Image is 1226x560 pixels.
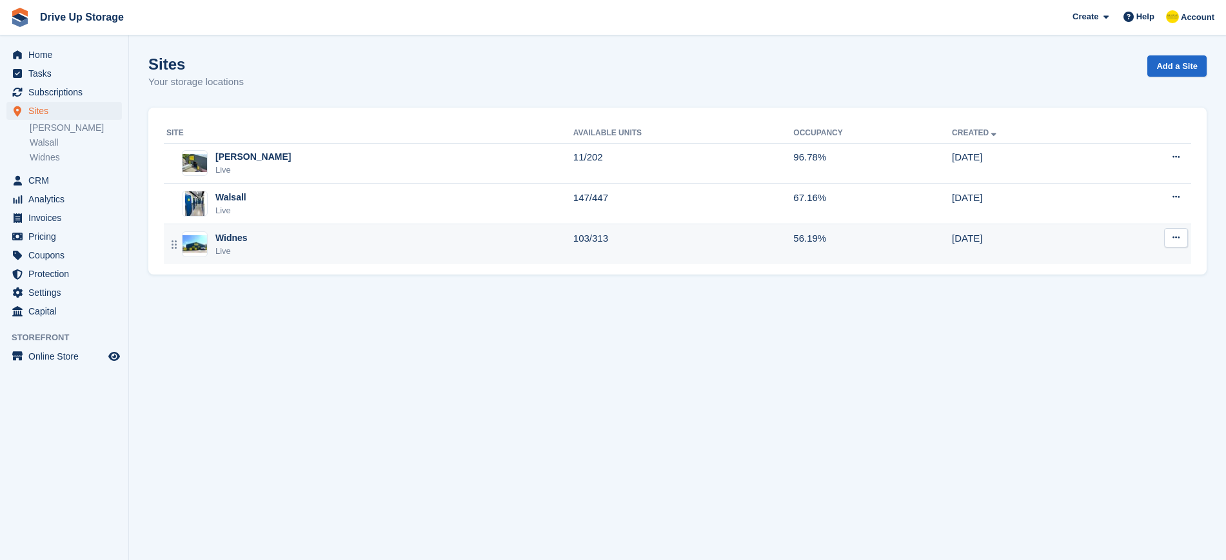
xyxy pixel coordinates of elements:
a: Add a Site [1147,55,1207,77]
img: Image of Stroud site [183,154,207,173]
a: menu [6,83,122,101]
img: Image of Widnes site [183,235,207,253]
td: [DATE] [952,184,1103,224]
a: menu [6,46,122,64]
td: [DATE] [952,224,1103,264]
a: menu [6,246,122,264]
a: menu [6,227,122,246]
span: Storefront [12,331,128,344]
a: Created [952,128,999,137]
img: Crispin Vitoria [1166,10,1179,23]
a: menu [6,209,122,227]
span: Create [1073,10,1098,23]
td: 96.78% [793,143,952,184]
td: [DATE] [952,143,1103,184]
th: Available Units [573,123,793,144]
span: Help [1136,10,1154,23]
a: menu [6,102,122,120]
a: [PERSON_NAME] [30,122,122,134]
a: menu [6,171,122,189]
a: menu [6,284,122,302]
p: Your storage locations [148,75,244,90]
img: Image of Walsall site [185,191,204,217]
th: Site [164,123,573,144]
td: 103/313 [573,224,793,264]
div: Live [215,204,246,217]
td: 147/447 [573,184,793,224]
span: CRM [28,171,106,189]
a: menu [6,265,122,283]
span: Protection [28,265,106,283]
span: Pricing [28,227,106,246]
td: 67.16% [793,184,952,224]
span: Coupons [28,246,106,264]
td: 56.19% [793,224,952,264]
span: Home [28,46,106,64]
span: Account [1181,11,1214,24]
div: Live [215,164,291,177]
span: Invoices [28,209,106,227]
a: menu [6,64,122,82]
a: Widnes [30,151,122,164]
span: Subscriptions [28,83,106,101]
img: stora-icon-8386f47178a22dfd0bd8f6a31ec36ba5ce8667c1dd55bd0f319d3a0aa187defe.svg [10,8,30,27]
h1: Sites [148,55,244,73]
th: Occupancy [793,123,952,144]
a: Walsall [30,137,122,149]
div: [PERSON_NAME] [215,150,291,164]
div: Widnes [215,231,248,245]
span: Capital [28,302,106,320]
a: Drive Up Storage [35,6,129,28]
span: Sites [28,102,106,120]
div: Walsall [215,191,246,204]
a: menu [6,347,122,365]
span: Online Store [28,347,106,365]
a: menu [6,190,122,208]
td: 11/202 [573,143,793,184]
a: Preview store [106,349,122,364]
span: Analytics [28,190,106,208]
span: Tasks [28,64,106,82]
div: Live [215,245,248,258]
a: menu [6,302,122,320]
span: Settings [28,284,106,302]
